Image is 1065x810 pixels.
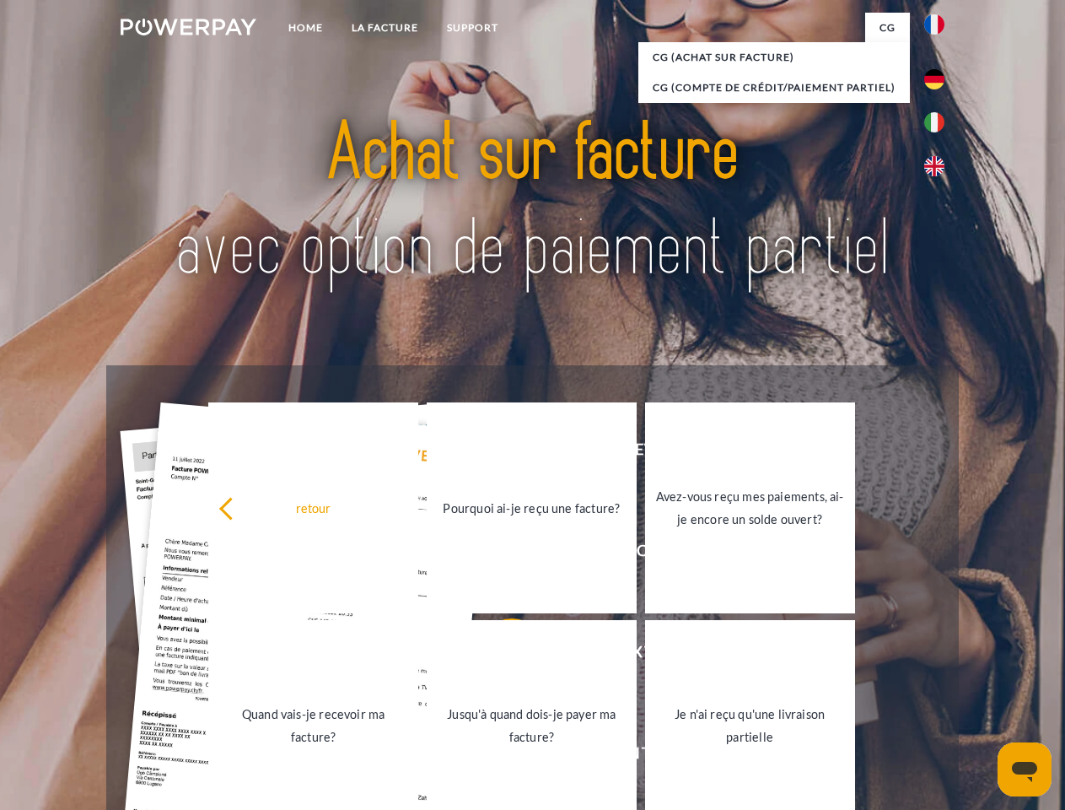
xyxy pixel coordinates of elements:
a: Home [274,13,337,43]
iframe: Bouton de lancement de la fenêtre de messagerie [998,742,1052,796]
div: Jusqu'à quand dois-je payer ma facture? [437,703,627,748]
img: de [924,69,944,89]
div: retour [218,496,408,519]
a: CG [865,13,910,43]
div: Pourquoi ai-je reçu une facture? [437,496,627,519]
img: logo-powerpay-white.svg [121,19,256,35]
a: LA FACTURE [337,13,433,43]
a: CG (achat sur facture) [638,42,910,73]
img: en [924,156,944,176]
img: title-powerpay_fr.svg [161,81,904,323]
img: it [924,112,944,132]
a: Support [433,13,513,43]
img: fr [924,14,944,35]
a: Avez-vous reçu mes paiements, ai-je encore un solde ouvert? [645,402,855,613]
div: Avez-vous reçu mes paiements, ai-je encore un solde ouvert? [655,485,845,531]
a: CG (Compte de crédit/paiement partiel) [638,73,910,103]
div: Je n'ai reçu qu'une livraison partielle [655,703,845,748]
div: Quand vais-je recevoir ma facture? [218,703,408,748]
